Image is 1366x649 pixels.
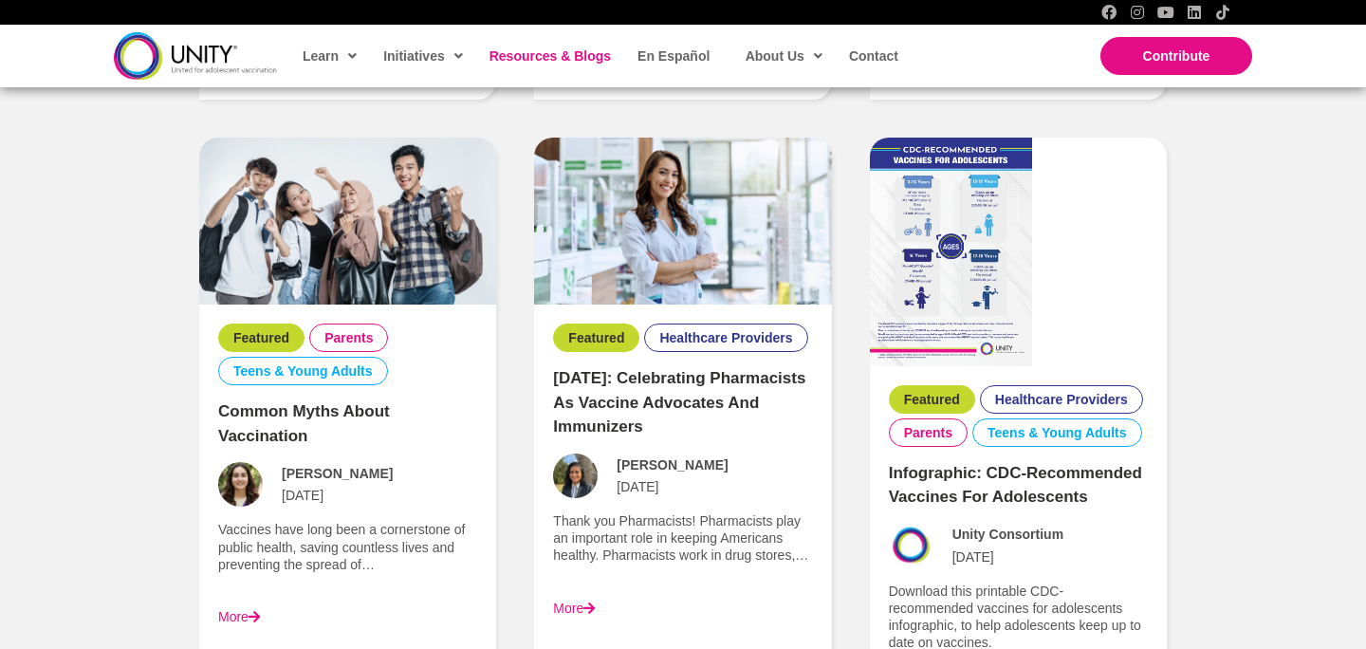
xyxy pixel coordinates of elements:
a: Common Myths About Vaccination [218,402,390,445]
a: Healthcare Providers [659,329,792,346]
a: YouTube [1158,5,1173,20]
a: Featured [233,329,289,346]
img: Avatar photo [889,524,933,568]
span: Unity Consortium [952,526,1063,543]
a: LinkedIn [1187,5,1202,20]
a: Infographic: CDC-recommended Vaccines for Adolescents [889,464,1142,507]
span: [DATE] [617,478,658,495]
span: En Español [637,48,710,64]
span: [DATE] [952,548,994,566]
a: Infographic: CDC-recommended Vaccines for Adolescents [870,243,1032,258]
a: Contact [840,34,906,78]
a: More [218,609,260,624]
a: [DATE]: Celebrating Pharmacists as Vaccine Advocates and Immunizers [553,369,805,436]
a: Resources & Blogs [480,34,618,78]
img: Avatar photo [218,462,263,507]
a: National Pharmacist Day: Celebrating Pharmacists as Vaccine Advocates and Immunizers [534,213,831,228]
a: More [553,601,595,616]
a: Healthcare Providers [995,391,1128,408]
p: Thank you Pharmacists! Pharmacists play an important role in keeping Americans healthy. Pharmacis... [553,512,812,565]
span: Resources & Blogs [489,48,611,64]
a: Instagram [1130,5,1145,20]
img: unity-logo-dark [114,32,277,79]
a: Parents [904,424,952,441]
a: Featured [568,329,624,346]
span: About Us [746,42,822,70]
a: Teens & Young Adults [988,424,1127,441]
span: Learn [303,42,357,70]
span: [PERSON_NAME] [617,456,728,473]
a: Teens & Young Adults [233,362,373,380]
span: [DATE] [282,487,323,504]
a: Contribute [1100,37,1252,75]
a: Common Myths About Vaccination [199,213,496,228]
span: Contact [849,48,898,64]
a: TikTok [1215,5,1230,20]
p: Vaccines have long been a cornerstone of public health, saving countless lives and preventing the... [218,521,477,573]
a: Featured [904,391,960,408]
span: Initiatives [383,42,463,70]
a: About Us [736,34,830,78]
span: Contribute [1143,48,1210,64]
span: [PERSON_NAME] [282,465,393,482]
a: En Español [628,34,717,78]
a: Facebook [1101,5,1117,20]
a: Parents [324,329,373,346]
